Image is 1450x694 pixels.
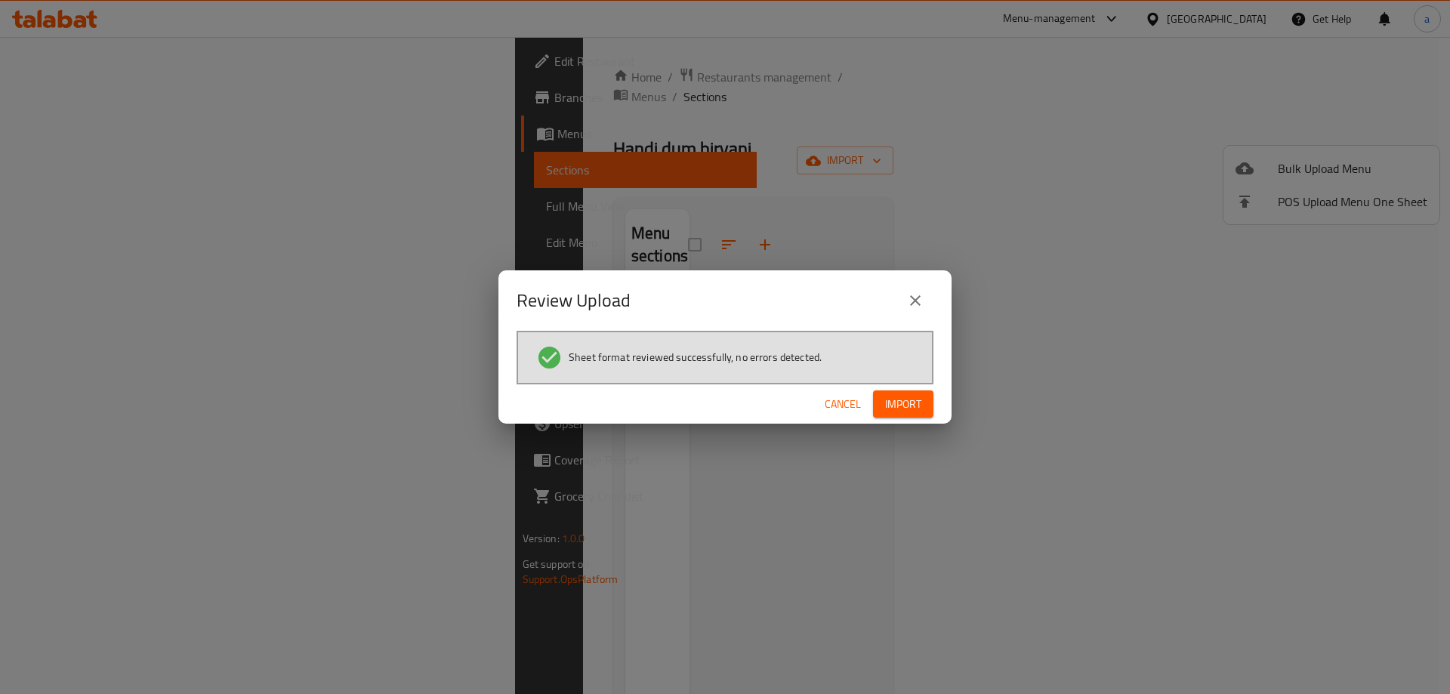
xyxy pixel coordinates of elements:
[873,390,933,418] button: Import
[819,390,867,418] button: Cancel
[517,288,631,313] h2: Review Upload
[825,395,861,414] span: Cancel
[569,350,822,365] span: Sheet format reviewed successfully, no errors detected.
[885,395,921,414] span: Import
[897,282,933,319] button: close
